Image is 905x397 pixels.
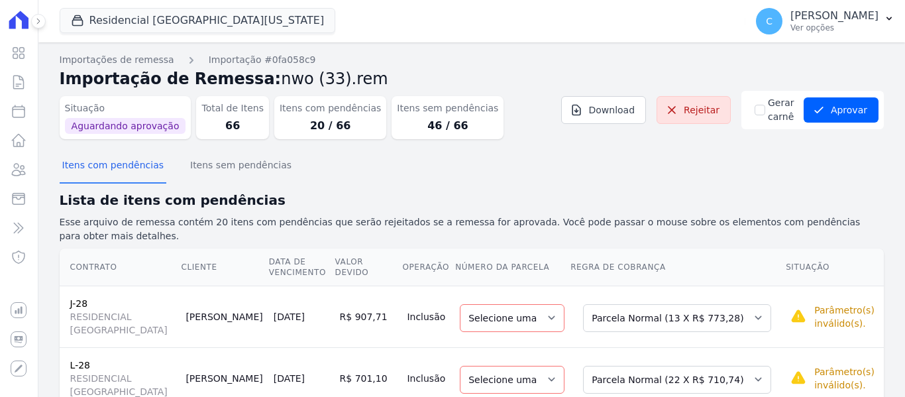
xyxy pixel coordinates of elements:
td: [PERSON_NAME] [180,286,268,347]
p: [PERSON_NAME] [790,9,878,23]
a: J-28 [70,298,88,309]
span: Aguardando aprovação [65,118,186,134]
button: Itens sem pendências [187,149,294,184]
dd: 46 / 66 [397,118,498,134]
th: Regra de Cobrança [570,249,785,286]
th: Valor devido [335,249,402,286]
span: nwo (33).rem [281,70,388,88]
dt: Itens com pendências [280,101,381,115]
h2: Lista de itens com pendências [60,190,884,210]
button: Residencial [GEOGRAPHIC_DATA][US_STATE] [60,8,336,33]
button: Aprovar [804,97,878,123]
a: Rejeitar [657,96,731,124]
th: Data de Vencimento [268,249,335,286]
a: Importações de remessa [60,53,174,67]
nav: Breadcrumb [60,53,884,67]
label: Gerar carnê [768,96,796,124]
a: Importação #0fa058c9 [209,53,316,67]
a: Download [561,96,646,124]
span: C [766,17,772,26]
dt: Itens sem pendências [397,101,498,115]
td: R$ 907,71 [335,286,402,347]
p: Esse arquivo de remessa contém 20 itens com pendências que serão rejeitados se a remessa for apro... [60,215,884,243]
dt: Situação [65,101,186,115]
td: [DATE] [268,286,335,347]
button: Itens com pendências [60,149,166,184]
th: Operação [401,249,454,286]
dd: 20 / 66 [280,118,381,134]
th: Contrato [60,249,181,286]
th: Cliente [180,249,268,286]
dt: Total de Itens [201,101,264,115]
p: Parâmetro(s) inválido(s). [814,365,878,392]
p: Ver opções [790,23,878,33]
a: L-28 [70,360,90,370]
p: Parâmetro(s) inválido(s). [814,304,878,330]
th: Número da Parcela [454,249,570,286]
dd: 66 [201,118,264,134]
h2: Importação de Remessa: [60,67,884,91]
span: RESIDENCIAL [GEOGRAPHIC_DATA] [70,310,176,337]
button: C [PERSON_NAME] Ver opções [745,3,905,40]
th: Situação [785,249,884,286]
td: Inclusão [401,286,454,347]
